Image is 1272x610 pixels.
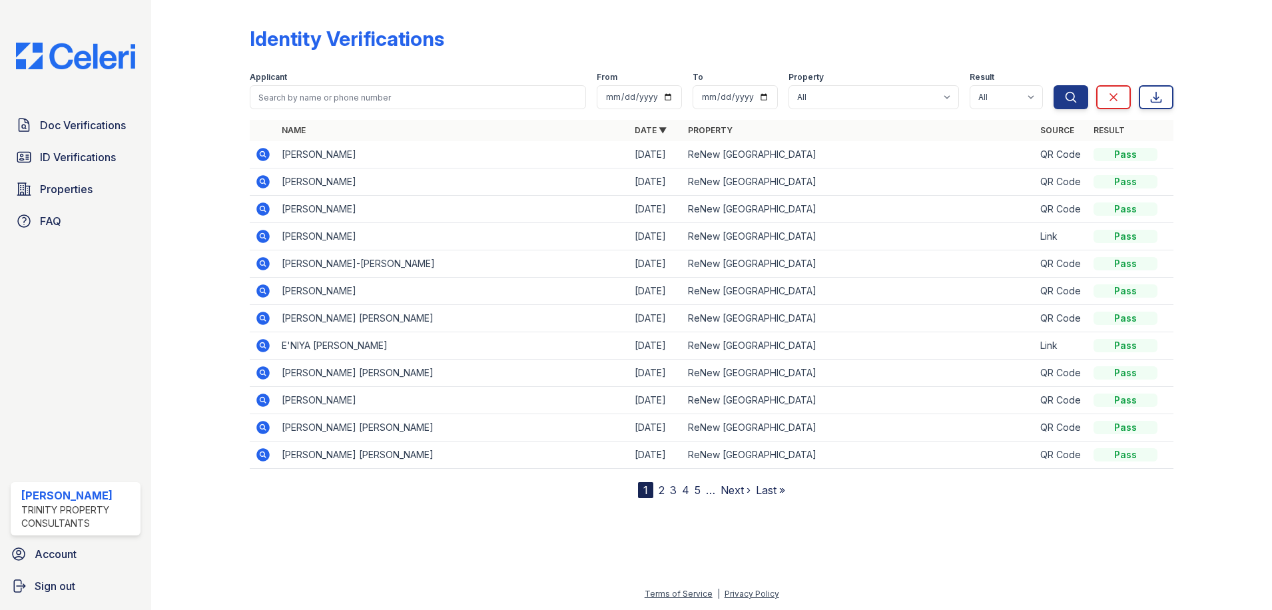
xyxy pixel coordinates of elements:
label: Property [789,72,824,83]
td: QR Code [1035,168,1088,196]
td: ReNew [GEOGRAPHIC_DATA] [683,196,1036,223]
input: Search by name or phone number [250,85,586,109]
a: Last » [756,483,785,497]
img: CE_Logo_Blue-a8612792a0a2168367f1c8372b55b34899dd931a85d93a1a3d3e32e68fde9ad4.png [5,43,146,69]
td: [DATE] [629,196,683,223]
label: Applicant [250,72,287,83]
td: ReNew [GEOGRAPHIC_DATA] [683,250,1036,278]
td: QR Code [1035,387,1088,414]
td: ReNew [GEOGRAPHIC_DATA] [683,414,1036,442]
span: Sign out [35,578,75,594]
div: Pass [1094,257,1157,270]
a: ID Verifications [11,144,141,170]
td: [DATE] [629,414,683,442]
td: Link [1035,332,1088,360]
td: ReNew [GEOGRAPHIC_DATA] [683,387,1036,414]
td: [DATE] [629,305,683,332]
div: Pass [1094,175,1157,188]
td: ReNew [GEOGRAPHIC_DATA] [683,168,1036,196]
td: E'NIYA [PERSON_NAME] [276,332,629,360]
td: Link [1035,223,1088,250]
a: Properties [11,176,141,202]
td: ReNew [GEOGRAPHIC_DATA] [683,223,1036,250]
a: Result [1094,125,1125,135]
td: [PERSON_NAME] [PERSON_NAME] [276,414,629,442]
a: Doc Verifications [11,112,141,139]
td: ReNew [GEOGRAPHIC_DATA] [683,442,1036,469]
td: [PERSON_NAME] [PERSON_NAME] [276,360,629,387]
a: 5 [695,483,701,497]
td: [PERSON_NAME] [276,141,629,168]
td: ReNew [GEOGRAPHIC_DATA] [683,305,1036,332]
div: Pass [1094,366,1157,380]
a: Name [282,125,306,135]
td: [DATE] [629,442,683,469]
div: Pass [1094,312,1157,325]
td: [PERSON_NAME] [276,196,629,223]
div: 1 [638,482,653,498]
span: Account [35,546,77,562]
td: [DATE] [629,278,683,305]
td: QR Code [1035,414,1088,442]
td: QR Code [1035,442,1088,469]
td: ReNew [GEOGRAPHIC_DATA] [683,332,1036,360]
div: Pass [1094,394,1157,407]
a: Terms of Service [645,589,713,599]
div: Identity Verifications [250,27,444,51]
td: ReNew [GEOGRAPHIC_DATA] [683,141,1036,168]
a: 4 [682,483,689,497]
a: 3 [670,483,677,497]
td: [PERSON_NAME]-[PERSON_NAME] [276,250,629,278]
td: [PERSON_NAME] [PERSON_NAME] [276,305,629,332]
td: QR Code [1035,141,1088,168]
td: [DATE] [629,168,683,196]
span: Properties [40,181,93,197]
a: Date ▼ [635,125,667,135]
a: Privacy Policy [725,589,779,599]
a: Account [5,541,146,567]
div: Trinity Property Consultants [21,503,135,530]
div: [PERSON_NAME] [21,487,135,503]
td: ReNew [GEOGRAPHIC_DATA] [683,278,1036,305]
label: Result [970,72,994,83]
td: QR Code [1035,305,1088,332]
td: [DATE] [629,387,683,414]
a: 2 [659,483,665,497]
td: QR Code [1035,360,1088,387]
div: Pass [1094,339,1157,352]
td: [DATE] [629,250,683,278]
label: From [597,72,617,83]
label: To [693,72,703,83]
div: Pass [1094,448,1157,461]
td: [PERSON_NAME] [276,168,629,196]
a: Source [1040,125,1074,135]
td: QR Code [1035,196,1088,223]
td: ReNew [GEOGRAPHIC_DATA] [683,360,1036,387]
td: [DATE] [629,141,683,168]
td: [DATE] [629,332,683,360]
a: Next › [721,483,751,497]
div: Pass [1094,148,1157,161]
div: Pass [1094,284,1157,298]
td: [PERSON_NAME] [276,223,629,250]
td: QR Code [1035,278,1088,305]
div: | [717,589,720,599]
a: FAQ [11,208,141,234]
span: … [706,482,715,498]
span: FAQ [40,213,61,229]
span: Doc Verifications [40,117,126,133]
td: QR Code [1035,250,1088,278]
td: [PERSON_NAME] [276,387,629,414]
div: Pass [1094,202,1157,216]
span: ID Verifications [40,149,116,165]
td: [DATE] [629,360,683,387]
div: Pass [1094,421,1157,434]
a: Sign out [5,573,146,599]
div: Pass [1094,230,1157,243]
td: [PERSON_NAME] [PERSON_NAME] [276,442,629,469]
a: Property [688,125,733,135]
td: [DATE] [629,223,683,250]
td: [PERSON_NAME] [276,278,629,305]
